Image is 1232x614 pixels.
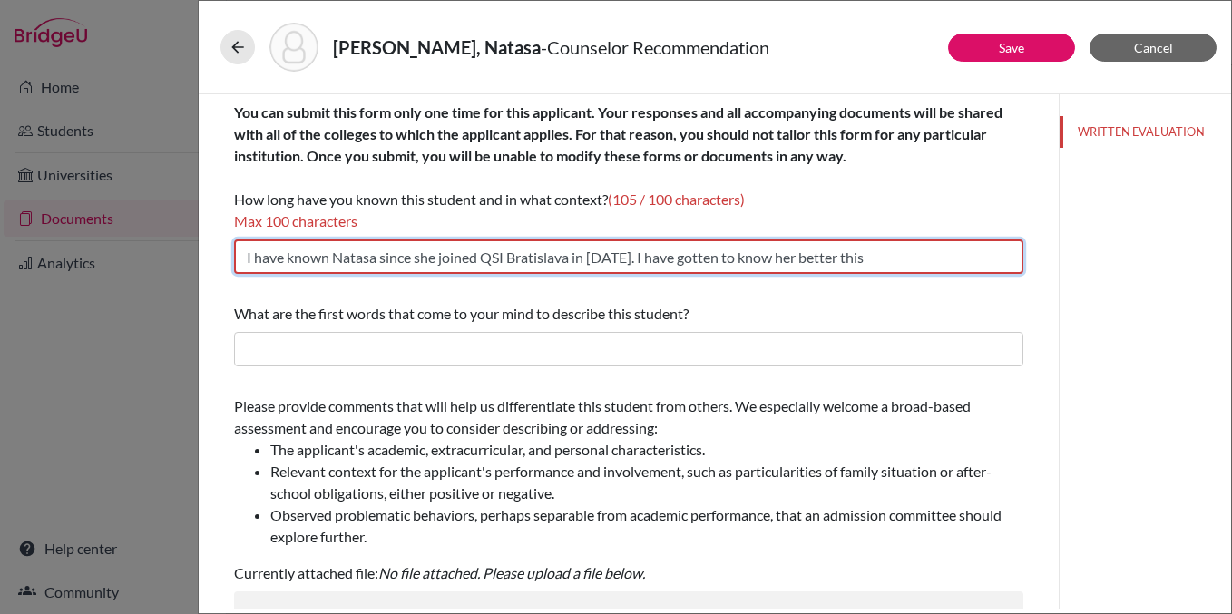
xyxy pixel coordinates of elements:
[234,212,357,229] span: Max 100 characters
[1060,116,1231,148] button: WRITTEN EVALUATION
[378,564,645,581] i: No file attached. Please upload a file below.
[541,36,769,58] span: - Counselor Recommendation
[333,36,541,58] strong: [PERSON_NAME], Natasa
[270,461,1023,504] li: Relevant context for the applicant's performance and involvement, such as particularities of fami...
[270,439,1023,461] li: The applicant's academic, extracurricular, and personal characteristics.
[234,103,1002,208] span: How long have you known this student and in what context?
[234,305,689,322] span: What are the first words that come to your mind to describe this student?
[234,388,1023,591] div: Currently attached file:
[234,397,1023,548] span: Please provide comments that will help us differentiate this student from others. We especially w...
[270,504,1023,548] li: Observed problematic behaviors, perhaps separable from academic performance, that an admission co...
[608,190,745,208] span: (105 / 100 characters)
[234,103,1002,164] b: You can submit this form only one time for this applicant. Your responses and all accompanying do...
